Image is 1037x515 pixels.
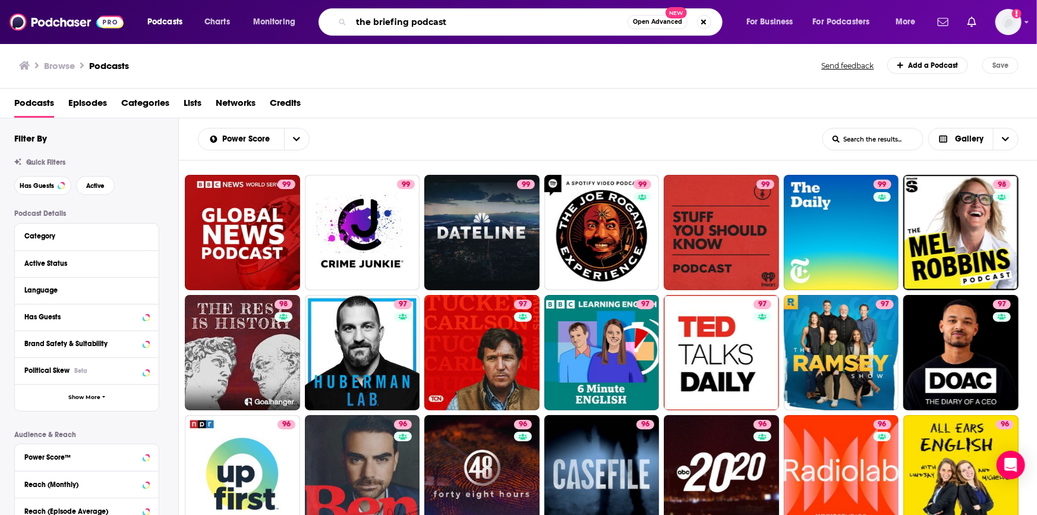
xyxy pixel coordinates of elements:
[754,300,771,309] a: 97
[223,135,275,143] span: Power Score
[996,420,1014,429] a: 96
[995,9,1022,35] button: Show profile menu
[754,420,771,429] a: 96
[544,175,660,290] a: 99
[185,175,300,290] a: 99
[76,176,115,195] button: Active
[998,299,1006,310] span: 97
[878,419,887,431] span: 96
[928,128,1019,150] button: Choose View
[761,179,770,191] span: 99
[68,93,107,118] a: Episodes
[330,8,734,36] div: Search podcasts, credits, & more...
[14,431,159,439] p: Audience & Reach
[517,180,535,189] a: 99
[519,419,527,431] span: 96
[784,295,899,410] a: 97
[394,300,412,309] a: 97
[198,135,284,143] button: open menu
[878,179,887,191] span: 99
[24,449,149,464] button: Power Score™
[14,176,71,195] button: Has Guests
[896,14,916,30] span: More
[24,259,141,268] div: Active Status
[628,15,688,29] button: Open AdvancedNew
[24,453,139,461] div: Power Score™
[24,232,141,240] div: Category
[887,57,969,74] a: Add a Podcast
[397,180,415,189] a: 99
[813,14,870,30] span: For Podcasters
[185,295,300,410] a: 98
[995,9,1022,35] img: User Profile
[903,295,1019,410] a: 97
[399,419,407,431] span: 96
[24,363,149,378] button: Political SkewBeta
[641,419,650,431] span: 96
[638,179,647,191] span: 99
[963,12,981,32] a: Show notifications dropdown
[10,11,124,33] img: Podchaser - Follow, Share and Rate Podcasts
[139,12,198,32] button: open menu
[514,300,532,309] a: 97
[24,366,70,375] span: Political Skew
[351,12,628,32] input: Search podcasts, credits, & more...
[738,12,808,32] button: open menu
[24,256,149,271] button: Active Status
[24,228,149,243] button: Category
[24,313,139,321] div: Has Guests
[633,19,682,25] span: Open Advanced
[394,420,412,429] a: 96
[24,336,149,351] button: Brand Safety & Suitability
[20,183,54,189] span: Has Guests
[1001,419,1009,431] span: 96
[399,299,407,310] span: 97
[955,135,984,143] span: Gallery
[24,309,149,324] button: Has Guests
[933,12,953,32] a: Show notifications dropdown
[14,209,159,218] p: Podcast Details
[44,60,75,71] h3: Browse
[903,175,1019,290] a: 98
[424,175,540,290] a: 99
[664,175,779,290] a: 99
[997,451,1025,479] div: Open Intercom Messenger
[993,300,1011,309] a: 97
[998,179,1006,191] span: 98
[24,282,149,297] button: Language
[253,14,295,30] span: Monitoring
[184,93,201,118] a: Lists
[275,300,292,309] a: 98
[993,180,1011,189] a: 98
[1012,9,1022,18] svg: Add a profile image
[402,179,410,191] span: 99
[216,93,256,118] a: Networks
[818,61,878,71] button: Send feedback
[887,12,931,32] button: open menu
[519,299,527,310] span: 97
[89,60,129,71] h1: Podcasts
[24,476,149,491] button: Reach (Monthly)
[282,419,291,431] span: 96
[746,14,793,30] span: For Business
[805,12,887,32] button: open menu
[279,299,288,310] span: 98
[278,420,295,429] a: 96
[121,93,169,118] a: Categories
[881,299,889,310] span: 97
[641,299,650,310] span: 97
[24,481,139,489] div: Reach (Monthly)
[197,12,237,32] a: Charts
[14,93,54,118] span: Podcasts
[636,300,654,309] a: 97
[305,295,420,410] a: 97
[664,295,779,410] a: 97
[874,420,891,429] a: 96
[758,419,767,431] span: 96
[15,384,159,411] button: Show More
[74,367,87,375] div: Beta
